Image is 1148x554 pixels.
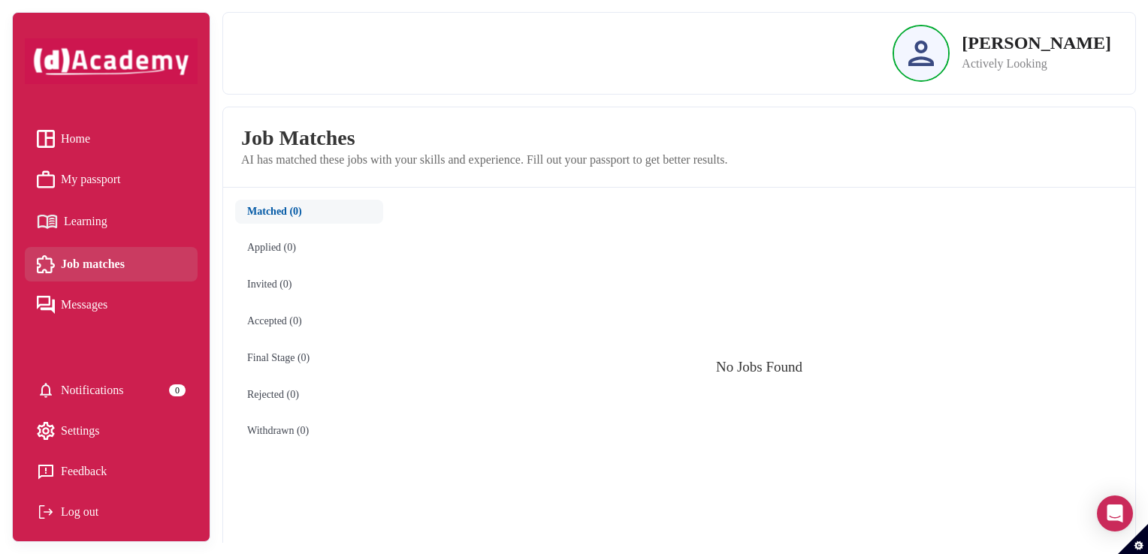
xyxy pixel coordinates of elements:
p: [PERSON_NAME] [962,34,1111,52]
div: Log out [37,501,186,523]
img: setting [37,381,55,399]
button: Invited (0) [235,272,383,297]
h3: Job Matches [241,125,1117,151]
img: My passport icon [37,170,55,188]
a: Learning iconLearning [37,209,186,235]
span: Home [61,128,90,150]
div: 0 [169,384,186,396]
img: setting [37,422,55,440]
div: Open Intercom Messenger [1097,495,1133,531]
span: Notifications [61,379,124,402]
img: dAcademy [25,38,198,84]
a: Messages iconMessages [37,294,186,316]
button: Applied (0) [235,236,383,260]
img: Messages icon [37,296,55,314]
span: Settings [61,420,100,442]
img: Job matches icon [37,255,55,273]
p: AI has matched these jobs with your skills and experience. Fill out your passport to get better r... [241,151,1117,169]
button: Final Stage (0) [235,346,383,371]
h5: No Jobs Found [716,359,802,376]
button: Withdrawn (0) [235,419,383,444]
a: My passport iconMy passport [37,168,186,191]
img: Profile [908,41,934,66]
span: Learning [64,210,107,233]
span: Messages [61,294,107,316]
a: Feedback [37,460,186,483]
img: Log out [37,503,55,521]
img: Home icon [37,130,55,148]
span: My passport [61,168,121,191]
span: Job matches [61,253,125,275]
button: Rejected (0) [235,383,383,408]
button: Accepted (0) [235,309,383,334]
button: Matched (0) [235,200,383,224]
button: Set cookie preferences [1118,524,1148,554]
img: feedback [37,462,55,480]
a: Home iconHome [37,128,186,150]
a: Job matches iconJob matches [37,253,186,275]
img: Learning icon [37,209,58,235]
p: Actively Looking [962,55,1111,73]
